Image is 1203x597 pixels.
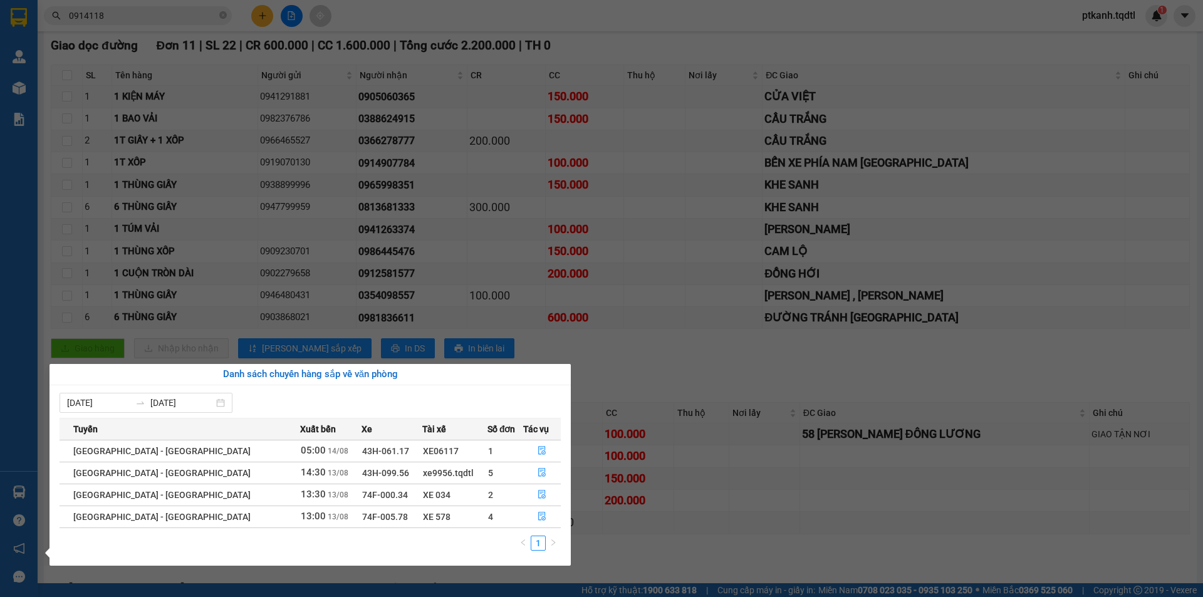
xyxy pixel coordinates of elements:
span: right [549,539,557,546]
button: file-done [524,485,560,505]
span: file-done [538,512,546,522]
span: [GEOGRAPHIC_DATA] - [GEOGRAPHIC_DATA] [73,446,251,456]
span: 4 [488,512,493,522]
span: 1 [488,446,493,456]
span: file-done [538,490,546,500]
span: 43H-061.17 [362,446,409,456]
span: 5 [488,468,493,478]
span: Xe [362,422,372,436]
span: file-done [538,468,546,478]
span: 13/08 [328,491,348,499]
a: 1 [531,536,545,550]
span: CR: [4,71,22,85]
p: Nhận: [96,7,183,34]
span: Tác vụ [523,422,549,436]
span: VP 330 [PERSON_NAME] [5,8,94,36]
span: Xuất bến [300,422,336,436]
div: xe9956.tqdtl [423,466,487,480]
span: 0908342800 [96,36,165,50]
span: file-done [538,446,546,456]
span: [GEOGRAPHIC_DATA] - [GEOGRAPHIC_DATA] [73,490,251,500]
span: 74F-005.78 [362,512,408,522]
div: XE06117 [423,444,487,458]
span: 43H-099.56 [362,468,409,478]
span: BÀ RỊA VŨNG TÀU [96,7,159,34]
button: left [516,536,531,551]
p: Gửi: [5,8,94,36]
span: Lấy: [5,53,24,65]
span: 13/08 [328,512,348,521]
span: 0 [25,71,32,85]
input: Đến ngày [150,396,214,410]
button: file-done [524,463,560,483]
span: Tuyến [73,422,98,436]
span: CC: [32,71,50,85]
li: Next Page [546,536,561,551]
li: 1 [531,536,546,551]
span: BÀ RỊA [119,52,155,66]
span: Thu hộ: [4,86,43,100]
div: XE 034 [423,488,487,502]
span: [GEOGRAPHIC_DATA] - [GEOGRAPHIC_DATA] [73,512,251,522]
span: 900.000 [53,71,98,85]
button: file-done [524,507,560,527]
button: file-done [524,441,560,461]
div: XE 578 [423,510,487,524]
span: 14/08 [328,447,348,455]
span: swap-right [135,398,145,408]
span: 05:00 [301,445,326,456]
div: Danh sách chuyến hàng sắp về văn phòng [60,367,561,382]
span: 0 [46,86,53,100]
span: Giao: [96,53,155,65]
input: Từ ngày [67,396,130,410]
span: 74F-000.34 [362,490,408,500]
span: left [519,539,527,546]
span: [GEOGRAPHIC_DATA] - [GEOGRAPHIC_DATA] [73,468,251,478]
li: Previous Page [516,536,531,551]
span: 13:00 [301,511,326,522]
span: 13/08 [328,469,348,477]
span: 0355600172 [5,38,74,51]
span: Số đơn [487,422,516,436]
span: 14:30 [301,467,326,478]
span: 2 [488,490,493,500]
span: Tài xế [422,422,446,436]
span: to [135,398,145,408]
button: right [546,536,561,551]
span: 13:30 [301,489,326,500]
